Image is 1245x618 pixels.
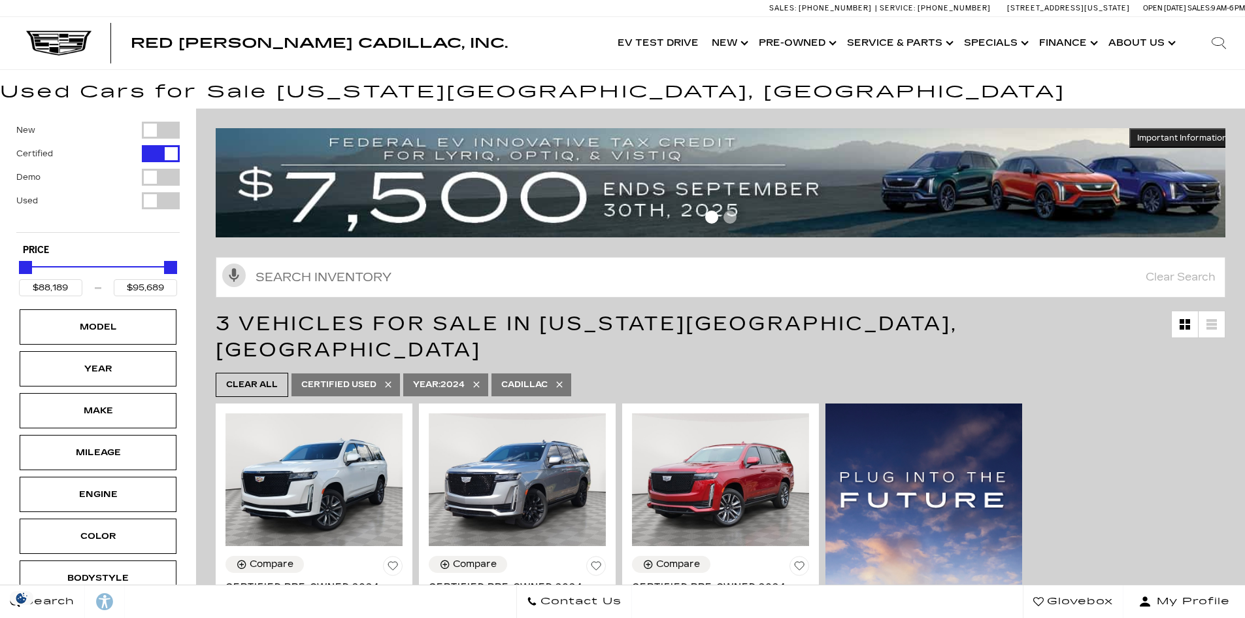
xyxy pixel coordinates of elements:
[20,393,176,428] div: MakeMake
[20,560,176,596] div: BodystyleBodystyle
[516,585,632,618] a: Contact Us
[1007,4,1130,12] a: [STREET_ADDRESS][US_STATE]
[65,487,131,502] div: Engine
[1129,128,1235,148] button: Important Information
[705,17,752,69] a: New
[131,37,508,50] a: Red [PERSON_NAME] Cadillac, Inc.
[250,558,293,570] div: Compare
[705,211,718,224] span: Go to slide 1
[1211,4,1245,12] span: 9 AM-6 PM
[875,5,994,12] a: Service: [PHONE_NUMBER]
[16,147,53,160] label: Certified
[20,309,176,345] div: ModelModel
[65,445,131,460] div: Mileage
[453,558,497,570] div: Compare
[632,556,710,573] button: Compare Vehicle
[769,4,797,12] span: Sales:
[429,581,606,607] a: Certified Pre-Owned 2024Cadillac Escalade Sport
[65,529,131,543] div: Color
[7,591,37,605] img: Opt-Out Icon
[225,556,304,573] button: Compare Vehicle
[1102,17,1180,69] a: About Us
[501,377,548,393] span: Cadillac
[7,591,37,605] section: Click to Open Cookie Consent Modal
[383,556,403,581] button: Save Vehicle
[1044,592,1113,611] span: Glovebox
[16,124,35,137] label: New
[413,380,440,389] span: Year :
[226,377,278,393] span: Clear All
[632,581,799,594] span: Certified Pre-Owned 2024
[752,17,840,69] a: Pre-Owned
[225,413,403,546] img: 2024 Cadillac Escalade Sport
[1187,4,1211,12] span: Sales:
[1123,585,1245,618] button: Open user profile menu
[1152,592,1230,611] span: My Profile
[1023,585,1123,618] a: Glovebox
[16,194,38,207] label: Used
[19,256,177,296] div: Price
[65,320,131,334] div: Model
[164,261,177,274] div: Maximum Price
[216,128,1235,237] img: vrp-tax-ending-august-version
[65,571,131,585] div: Bodystyle
[413,377,465,393] span: 2024
[216,257,1225,298] input: Search Inventory
[26,31,91,56] img: Cadillac Dark Logo with Cadillac White Text
[1033,17,1102,69] a: Finance
[23,245,173,256] h5: Price
[611,17,705,69] a: EV Test Drive
[632,413,809,546] img: 2024 Cadillac Escalade Sport Platinum
[723,211,737,224] span: Go to slide 2
[918,4,991,12] span: [PHONE_NUMBER]
[586,556,606,581] button: Save Vehicle
[225,581,393,594] span: Certified Pre-Owned 2024
[20,435,176,470] div: MileageMileage
[1137,133,1227,143] span: Important Information
[799,4,872,12] span: [PHONE_NUMBER]
[222,264,246,287] svg: Click to toggle on voice search
[16,122,180,232] div: Filter by Vehicle Type
[19,279,82,296] input: Minimum
[429,413,606,546] img: 2024 Cadillac Escalade Sport
[1143,4,1186,12] span: Open [DATE]
[65,362,131,376] div: Year
[16,171,41,184] label: Demo
[429,581,596,594] span: Certified Pre-Owned 2024
[20,351,176,386] div: YearYear
[957,17,1033,69] a: Specials
[19,261,32,274] div: Minimum Price
[301,377,376,393] span: Certified Used
[769,5,875,12] a: Sales: [PHONE_NUMBER]
[225,581,403,607] a: Certified Pre-Owned 2024Cadillac Escalade Sport
[65,403,131,418] div: Make
[131,35,508,51] span: Red [PERSON_NAME] Cadillac, Inc.
[656,558,700,570] div: Compare
[429,556,507,573] button: Compare Vehicle
[20,477,176,512] div: EngineEngine
[880,4,916,12] span: Service:
[537,592,622,611] span: Contact Us
[20,519,176,554] div: ColorColor
[114,279,177,296] input: Maximum
[20,592,75,611] span: Search
[789,556,809,581] button: Save Vehicle
[840,17,957,69] a: Service & Parts
[216,312,957,362] span: 3 Vehicles for Sale in [US_STATE][GEOGRAPHIC_DATA], [GEOGRAPHIC_DATA]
